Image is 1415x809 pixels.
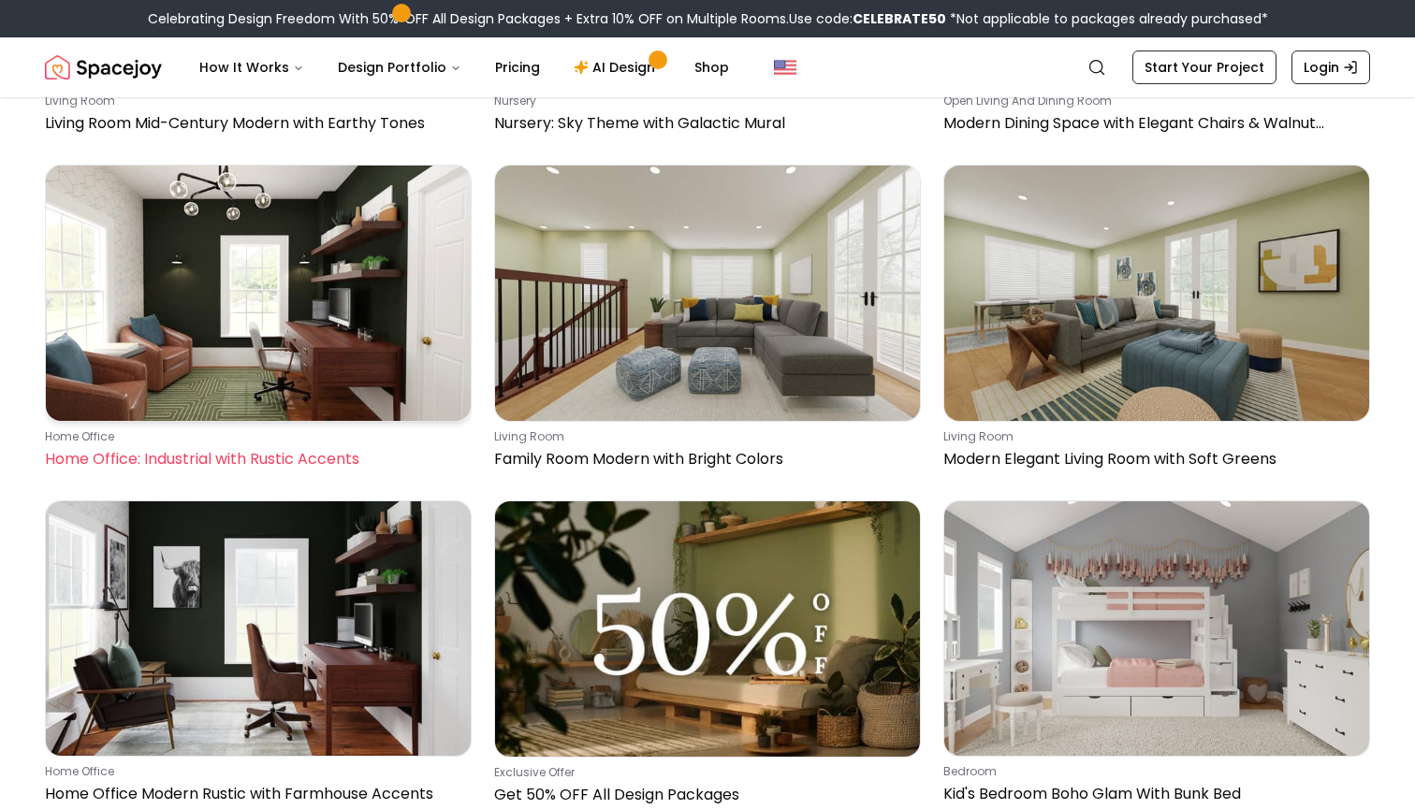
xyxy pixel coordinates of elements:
[1132,51,1276,84] a: Start Your Project
[494,112,913,135] p: Nursery: Sky Theme with Galactic Mural
[480,49,555,86] a: Pricing
[184,49,744,86] nav: Main
[45,94,464,108] p: living room
[46,501,471,756] img: Home Office Modern Rustic with Farmhouse Accents
[679,49,744,86] a: Shop
[943,429,1363,444] p: living room
[45,783,464,805] p: Home Office Modern Rustic with Farmhouse Accents
[45,49,162,86] a: Spacejoy
[45,448,464,470] p: Home Office: Industrial with Rustic Accents
[1291,51,1370,84] a: Login
[494,165,921,477] a: Family Room Modern with Bright Colorsliving roomFamily Room Modern with Bright Colors
[944,166,1369,420] img: Modern Elegant Living Room with Soft Greens
[943,764,1363,779] p: bedroom
[774,56,796,79] img: United States
[494,784,913,806] p: Get 50% OFF All Design Packages
[943,165,1370,477] a: Modern Elegant Living Room with Soft Greensliving roomModern Elegant Living Room with Soft Greens
[494,94,913,108] p: nursery
[46,166,471,420] img: Home Office: Industrial with Rustic Accents
[45,429,464,444] p: home office
[943,448,1363,470] p: Modern Elegant Living Room with Soft Greens
[45,37,1370,97] nav: Global
[943,94,1363,108] p: open living and dining room
[494,448,913,470] p: Family Room Modern with Bright Colors
[184,49,319,86] button: How It Works
[495,501,920,758] img: Get 50% OFF All Design Packages
[494,429,913,444] p: living room
[944,501,1369,756] img: Kid's Bedroom Boho Glam With Bunk Bed
[323,49,476,86] button: Design Portfolio
[45,764,464,779] p: home office
[853,9,946,28] b: CELEBRATE50
[148,9,1268,28] div: Celebrating Design Freedom With 50% OFF All Design Packages + Extra 10% OFF on Multiple Rooms.
[45,165,472,477] a: Home Office: Industrial with Rustic Accentshome officeHome Office: Industrial with Rustic Accents
[494,765,913,780] p: Exclusive Offer
[946,9,1268,28] span: *Not applicable to packages already purchased*
[45,49,162,86] img: Spacejoy Logo
[559,49,676,86] a: AI Design
[943,783,1363,805] p: Kid's Bedroom Boho Glam With Bunk Bed
[45,112,464,135] p: Living Room Mid-Century Modern with Earthy Tones
[789,9,946,28] span: Use code:
[943,112,1363,135] p: Modern Dining Space with Elegant Chairs & Walnut Accents
[495,166,920,420] img: Family Room Modern with Bright Colors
